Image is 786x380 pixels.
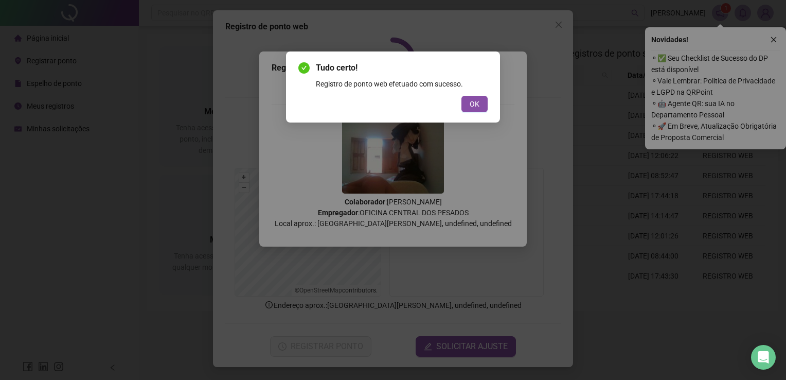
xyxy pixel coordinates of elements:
div: Open Intercom Messenger [751,345,776,370]
button: OK [461,96,488,112]
span: check-circle [298,62,310,74]
div: Registro de ponto web efetuado com sucesso. [316,78,488,90]
span: Tudo certo! [316,62,488,74]
span: OK [470,98,479,110]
